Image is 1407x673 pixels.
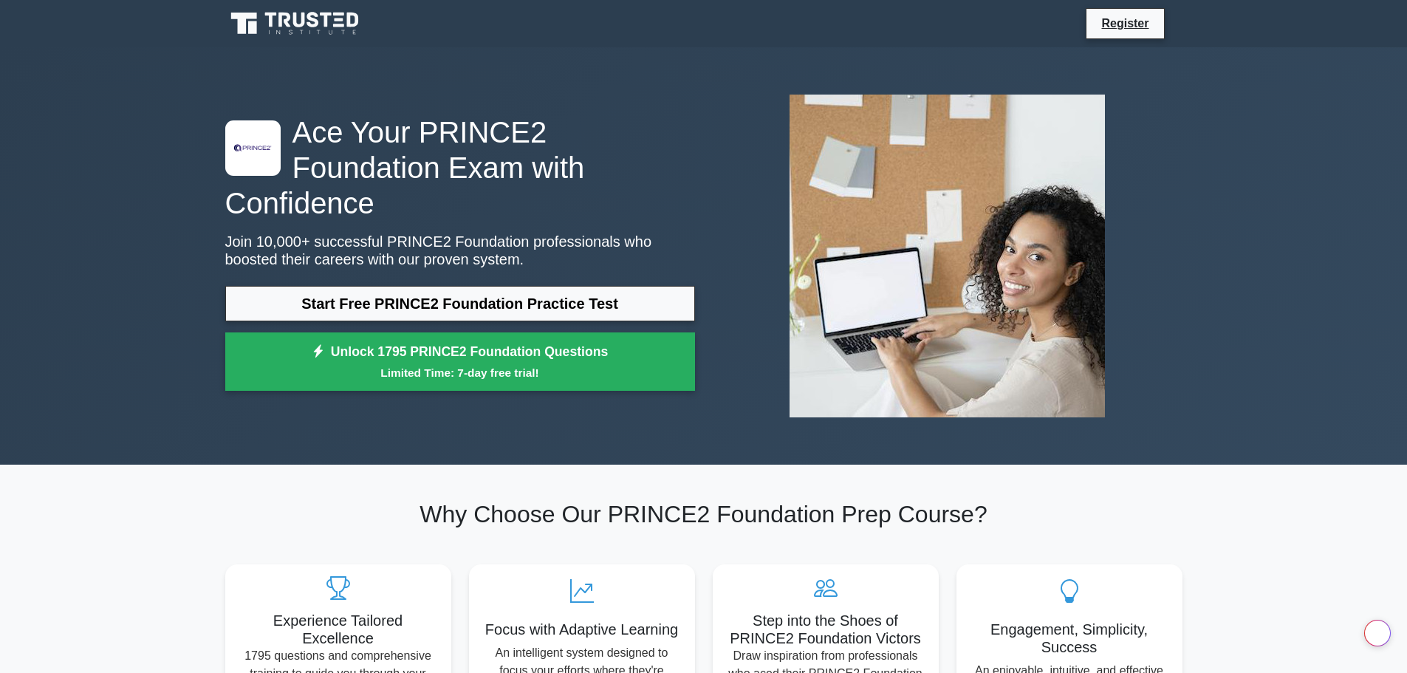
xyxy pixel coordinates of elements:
[244,364,677,381] small: Limited Time: 7-day free trial!
[225,286,695,321] a: Start Free PRINCE2 Foundation Practice Test
[225,500,1182,528] h2: Why Choose Our PRINCE2 Foundation Prep Course?
[225,115,695,221] h1: Ace Your PRINCE2 Foundation Exam with Confidence
[1092,14,1157,33] a: Register
[725,612,927,647] h5: Step into the Shoes of PRINCE2 Foundation Victors
[237,612,439,647] h5: Experience Tailored Excellence
[225,233,695,268] p: Join 10,000+ successful PRINCE2 Foundation professionals who boosted their careers with our prove...
[225,332,695,392] a: Unlock 1795 PRINCE2 Foundation QuestionsLimited Time: 7-day free trial!
[481,621,683,638] h5: Focus with Adaptive Learning
[968,621,1171,656] h5: Engagement, Simplicity, Success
